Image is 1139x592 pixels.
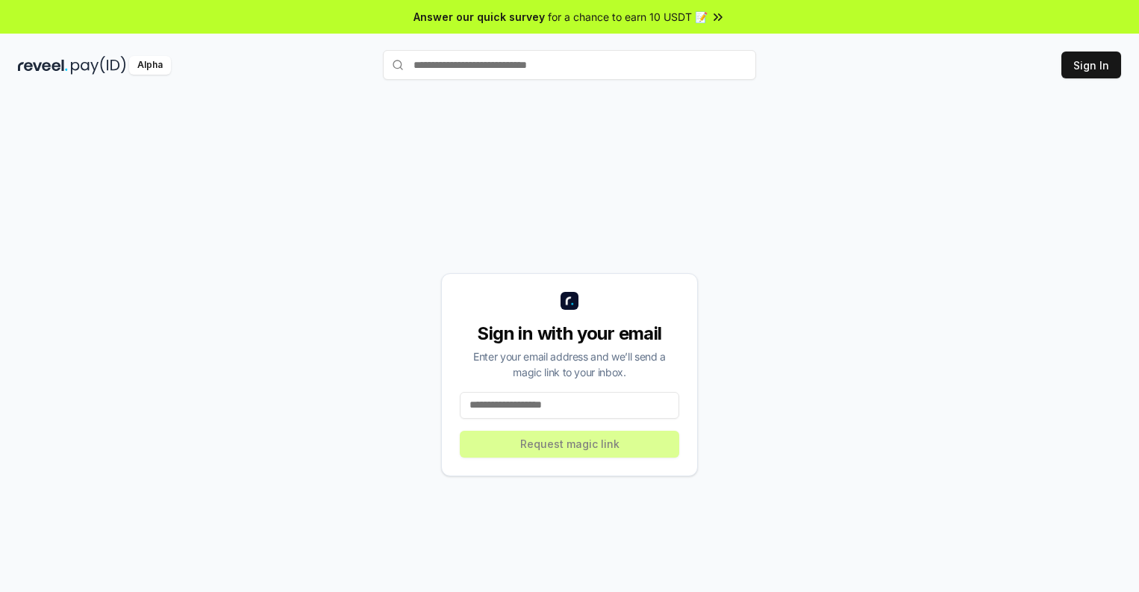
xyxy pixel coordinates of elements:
[561,292,578,310] img: logo_small
[548,9,708,25] span: for a chance to earn 10 USDT 📝
[71,56,126,75] img: pay_id
[460,349,679,380] div: Enter your email address and we’ll send a magic link to your inbox.
[129,56,171,75] div: Alpha
[460,322,679,346] div: Sign in with your email
[1061,52,1121,78] button: Sign In
[414,9,545,25] span: Answer our quick survey
[18,56,68,75] img: reveel_dark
